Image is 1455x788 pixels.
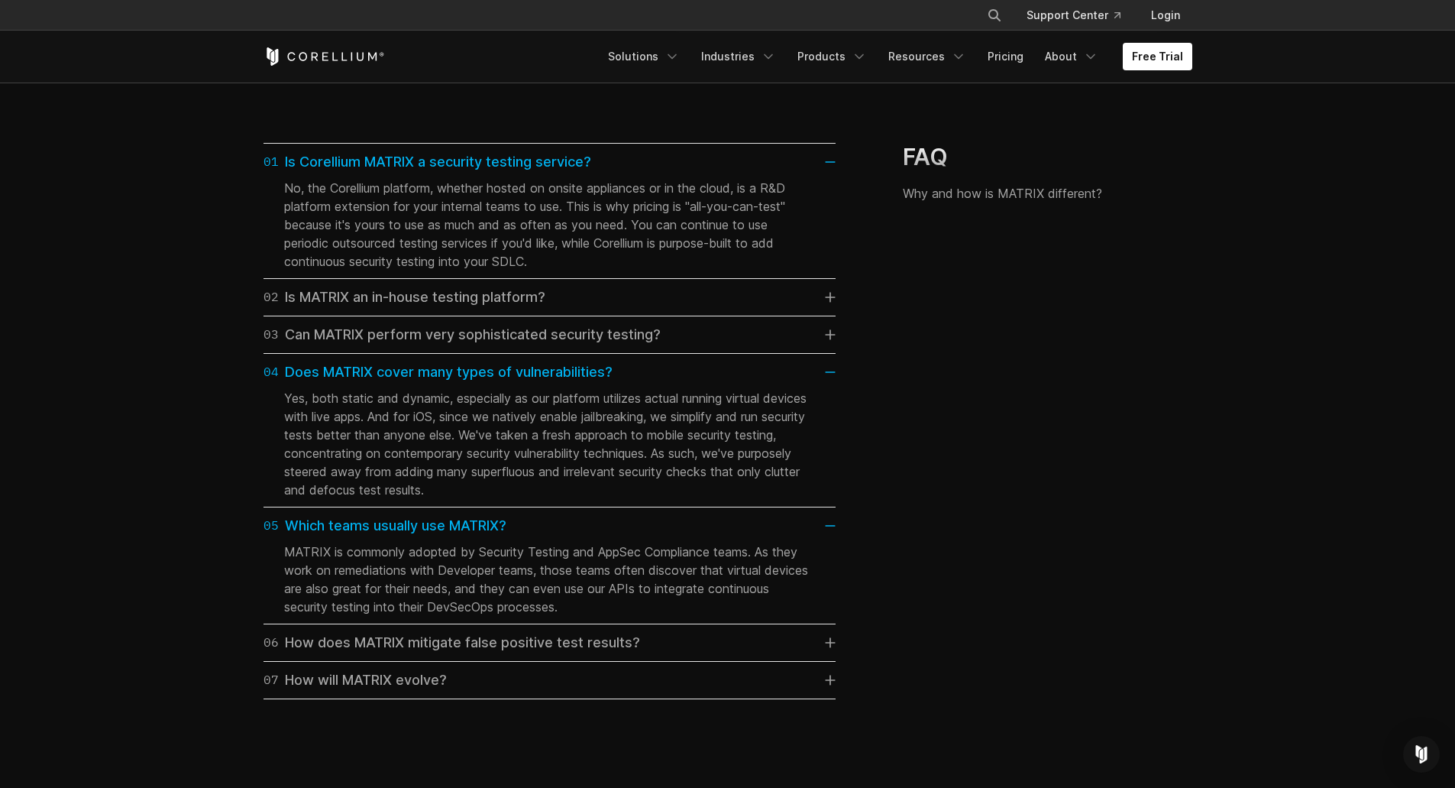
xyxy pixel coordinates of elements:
[1014,2,1133,29] a: Support Center
[284,543,815,616] p: MATRIX is commonly adopted by Security Testing and AppSec Compliance teams. As they work on remed...
[264,362,613,383] div: Does MATRIX cover many types of vulnerabilities?
[879,43,975,70] a: Resources
[264,515,836,537] a: 05Which teams usually use MATRIX?
[264,362,279,383] span: 04
[264,151,279,173] span: 01
[264,632,279,653] span: 06
[1123,43,1192,70] a: Free Trial
[903,184,1134,203] p: Why and how is MATRIX different?
[968,2,1192,29] div: Navigation Menu
[1036,43,1107,70] a: About
[981,2,1008,29] button: Search
[264,515,506,537] div: Which teams usually use MATRIX?
[264,47,385,66] a: Corellium Home
[978,43,1033,70] a: Pricing
[264,151,836,173] a: 01Is Corellium MATRIX a security testing service?
[264,287,279,308] span: 02
[599,43,1192,70] div: Navigation Menu
[903,143,1134,172] h3: FAQ
[284,389,815,499] p: Yes, both static and dynamic, especially as our platform utilizes actual running virtual devices ...
[264,670,279,691] span: 07
[264,632,836,653] a: 06How does MATRIX mitigate false positive test results?
[264,287,836,308] a: 02Is MATRIX an in-house testing platform?
[599,43,689,70] a: Solutions
[692,43,785,70] a: Industries
[264,670,836,691] a: 07How will MATRIX evolve?
[264,151,591,173] div: Is Corellium MATRIX a security testing service?
[264,362,836,383] a: 04Does MATRIX cover many types of vulnerabilities?
[264,324,661,345] div: Can MATRIX perform very sophisticated security testing?
[788,43,876,70] a: Products
[264,632,640,653] div: How does MATRIX mitigate false positive test results?
[264,324,279,345] span: 03
[264,324,836,345] a: 03Can MATRIX perform very sophisticated security testing?
[1403,736,1440,773] div: Open Intercom Messenger
[264,287,545,308] div: Is MATRIX an in-house testing platform?
[264,670,447,691] div: How will MATRIX evolve?
[284,180,785,269] span: No, the Corellium platform, whether hosted on onsite appliances or in the cloud, is a R&D platfor...
[264,515,279,537] span: 05
[1139,2,1192,29] a: Login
